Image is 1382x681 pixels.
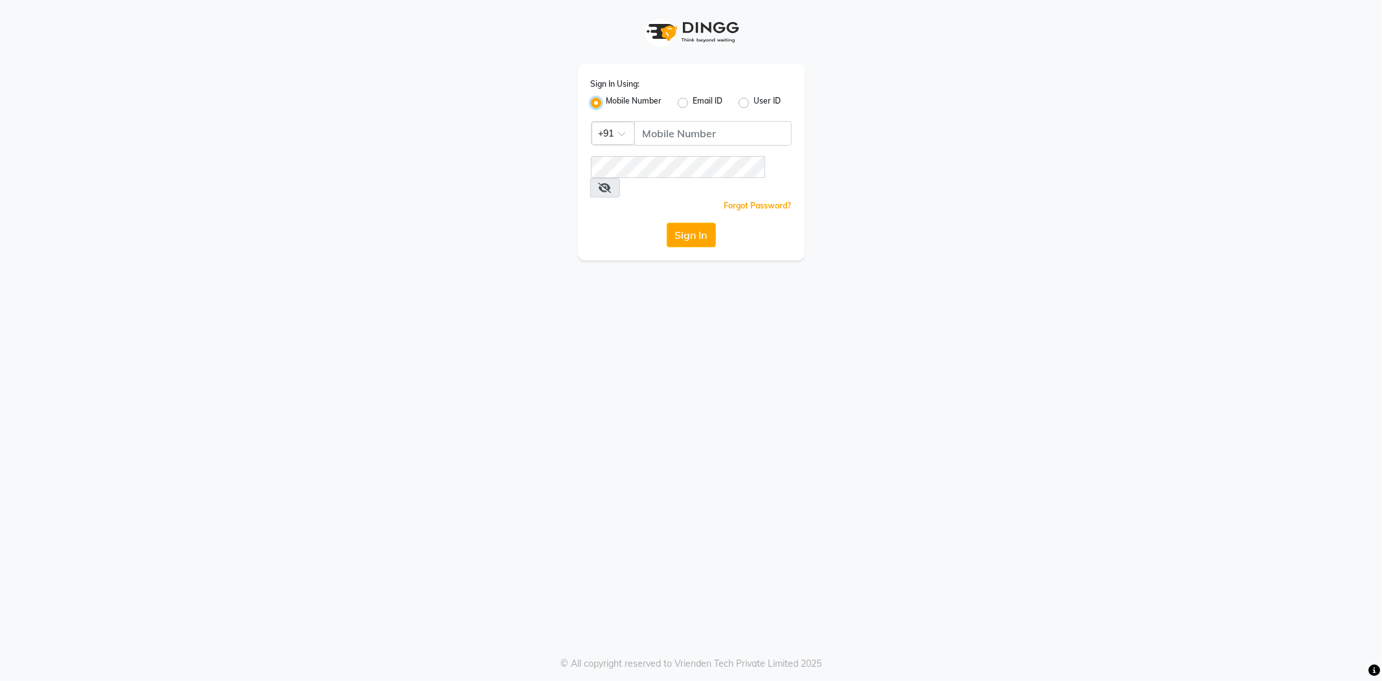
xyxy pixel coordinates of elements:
label: Email ID [693,95,723,111]
img: logo1.svg [639,13,743,51]
label: User ID [754,95,781,111]
label: Sign In Using: [591,78,640,90]
input: Username [591,156,766,178]
input: Username [634,121,792,146]
button: Sign In [667,223,716,247]
a: Forgot Password? [724,201,792,210]
label: Mobile Number [606,95,662,111]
